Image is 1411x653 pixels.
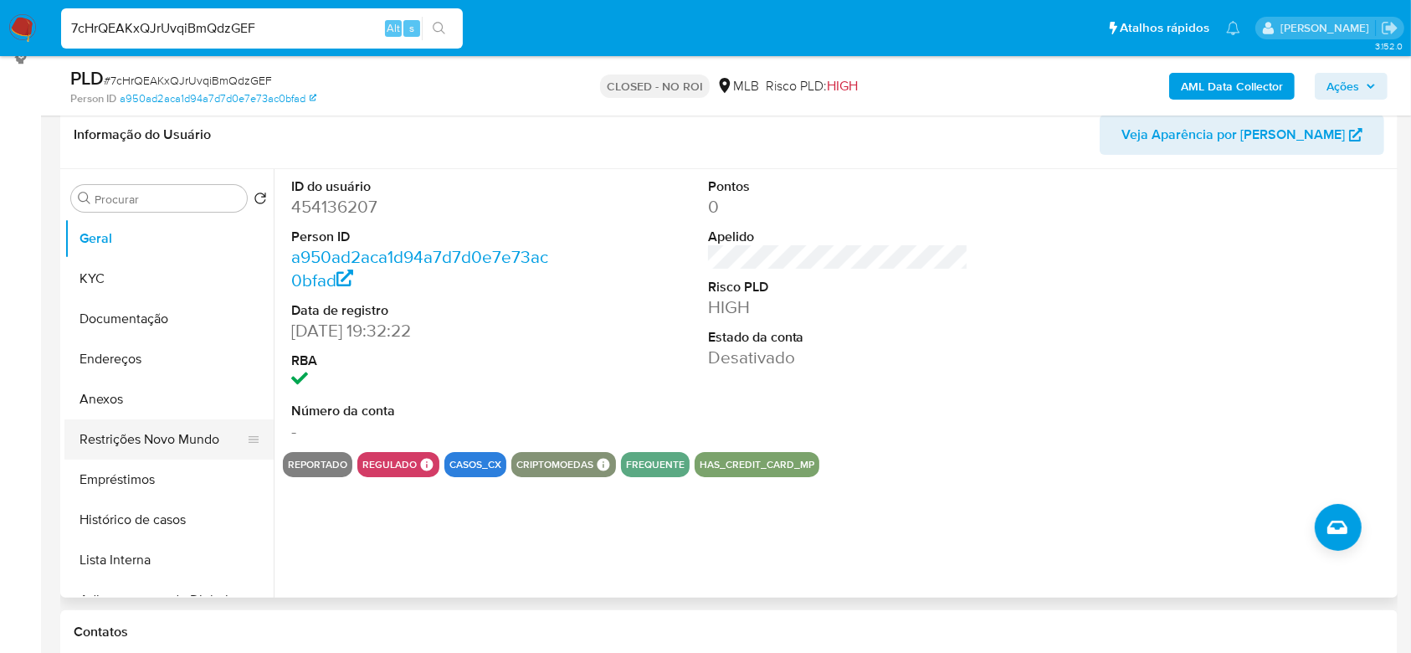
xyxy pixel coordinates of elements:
[61,18,463,39] input: Pesquise usuários ou casos...
[387,20,400,36] span: Alt
[1181,73,1283,100] b: AML Data Collector
[291,195,552,219] dd: 454136207
[1121,115,1345,155] span: Veja Aparência por [PERSON_NAME]
[64,540,274,580] button: Lista Interna
[64,500,274,540] button: Histórico de casos
[708,328,969,347] dt: Estado da conta
[516,461,593,468] button: criptomoedas
[291,319,552,342] dd: [DATE] 19:32:22
[1375,39,1403,53] span: 3.152.0
[1226,21,1240,35] a: Notificações
[291,352,552,370] dt: RBA
[64,379,274,419] button: Anexos
[827,76,858,95] span: HIGH
[1381,19,1398,37] a: Sair
[64,460,274,500] button: Empréstimos
[626,461,685,468] button: frequente
[708,346,969,369] dd: Desativado
[291,419,552,443] dd: -
[708,228,969,246] dt: Apelido
[64,259,274,299] button: KYC
[600,75,710,98] p: CLOSED - NO ROI
[708,195,969,219] dd: 0
[104,72,272,89] span: # 7cHrQEAKxQJrUvqiBmQdzGEF
[449,461,501,468] button: casos_cx
[120,91,316,106] a: a950ad2aca1d94a7d7d0e7e73ac0bfad
[1120,19,1209,37] span: Atalhos rápidos
[409,20,414,36] span: s
[64,419,260,460] button: Restrições Novo Mundo
[254,192,267,210] button: Retornar ao pedido padrão
[291,228,552,246] dt: Person ID
[716,77,759,95] div: MLB
[74,126,211,143] h1: Informação do Usuário
[1326,73,1359,100] span: Ações
[1169,73,1295,100] button: AML Data Collector
[74,624,1384,640] h1: Contatos
[64,580,274,620] button: Adiantamentos de Dinheiro
[291,402,552,420] dt: Número da conta
[1280,20,1375,36] p: eduardo.dutra@mercadolivre.com
[64,219,274,259] button: Geral
[1100,115,1384,155] button: Veja Aparência por [PERSON_NAME]
[708,296,969,319] dd: HIGH
[1315,73,1388,100] button: Ações
[78,192,91,205] button: Procurar
[708,177,969,196] dt: Pontos
[700,461,814,468] button: has_credit_card_mp
[362,461,417,468] button: regulado
[422,17,456,40] button: search-icon
[291,301,552,320] dt: Data de registro
[291,177,552,196] dt: ID do usuário
[70,64,104,91] b: PLD
[64,339,274,379] button: Endereços
[291,244,548,292] a: a950ad2aca1d94a7d7d0e7e73ac0bfad
[288,461,347,468] button: reportado
[70,91,116,106] b: Person ID
[64,299,274,339] button: Documentação
[766,77,858,95] span: Risco PLD:
[708,278,969,296] dt: Risco PLD
[95,192,240,207] input: Procurar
